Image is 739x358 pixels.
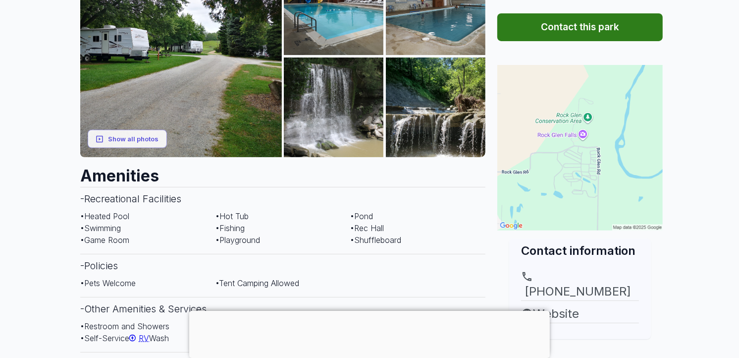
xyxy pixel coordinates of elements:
[215,278,299,288] span: • Tent Camping Allowed
[521,305,639,323] a: Website
[521,242,639,259] h2: Contact information
[80,157,485,187] h2: Amenities
[80,211,129,221] span: • Heated Pool
[80,297,485,320] h3: - Other Amenities & Services
[88,130,167,148] button: Show all photos
[386,58,485,157] img: AAcXr8pzHt9GsgPVHHbzmujlGW_pssL7twNpCnT3H3cMqcJkHEcbU0hIr8cTqQcpqzb1x6vYcEOV3C-KbUlt2KnjSqyalcaRG...
[80,254,485,277] h3: - Policies
[80,187,485,210] h3: - Recreational Facilities
[189,311,550,356] iframe: Advertisement
[497,13,663,41] button: Contact this park
[139,333,149,343] span: RV
[215,211,249,221] span: • Hot Tub
[350,211,373,221] span: • Pond
[80,278,136,288] span: • Pets Welcome
[129,333,149,343] a: RV
[350,223,384,233] span: • Rec Hall
[521,271,639,300] a: [PHONE_NUMBER]
[215,235,260,245] span: • Playground
[80,223,121,233] span: • Swimming
[80,333,169,343] span: • Self-Service Wash
[350,235,401,245] span: • Shuffleboard
[497,65,663,231] img: Map for Rock Glen Family Resort
[284,58,383,157] img: AAcXr8oF5LswcJ7k4equIHRb23KO9O8LDIdH9gNsekLtNO6u7QO5b3fzTX2JDkWk-kuprBV5kNgh4-IHoPH1olj43xCbNAC4U...
[215,223,245,233] span: • Fishing
[80,235,129,245] span: • Game Room
[80,321,169,331] span: • Restroom and Showers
